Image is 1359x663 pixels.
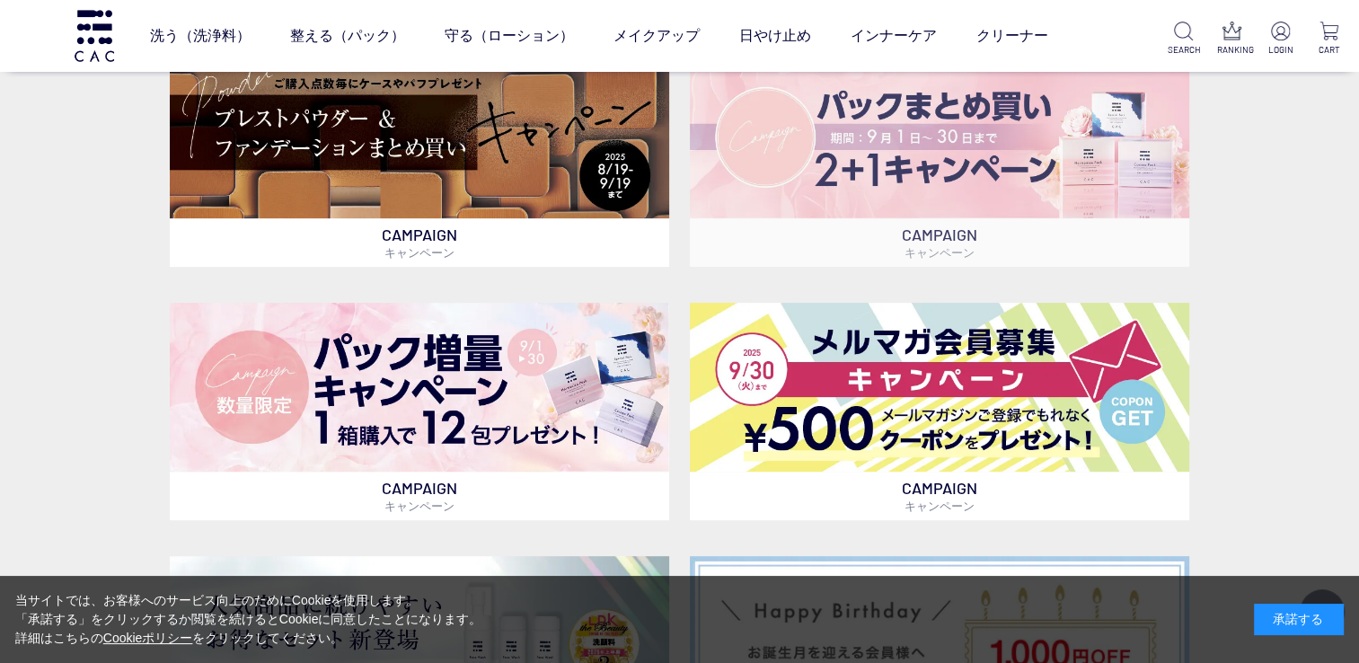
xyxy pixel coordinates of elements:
img: パック増量キャンペーン [170,303,669,473]
a: メイクアップ [613,11,699,61]
a: パック増量キャンペーン パック増量キャンペーン CAMPAIGNキャンペーン [170,303,669,521]
p: RANKING [1216,43,1248,57]
a: 整える（パック） [289,11,404,61]
a: RANKING [1216,22,1248,57]
p: CART [1313,43,1345,57]
p: SEARCH [1168,43,1199,57]
span: キャンペーン [384,499,454,513]
div: 当サイトでは、お客様へのサービス向上のためにCookieを使用します。 「承諾する」をクリックするか閲覧を続けるとCookieに同意したことになります。 詳細はこちらの をクリックしてください。 [15,591,482,648]
a: インナーケア [850,11,936,61]
span: キャンペーン [384,245,454,260]
p: LOGIN [1265,43,1296,57]
a: Cookieポリシー [103,631,193,645]
p: CAMPAIGN [690,218,1189,267]
p: CAMPAIGN [170,218,669,267]
a: CART [1313,22,1345,57]
img: ベースメイクキャンペーン [170,49,669,218]
a: ベースメイクキャンペーン ベースメイクキャンペーン CAMPAIGNキャンペーン [170,49,669,267]
a: クリーナー [975,11,1047,61]
span: キャンペーン [905,499,975,513]
p: CAMPAIGN [690,472,1189,520]
a: メルマガ会員募集 メルマガ会員募集 CAMPAIGNキャンペーン [690,303,1189,521]
div: 承諾する [1254,604,1344,635]
a: SEARCH [1168,22,1199,57]
span: キャンペーン [905,245,975,260]
a: パックキャンペーン2+1 パックキャンペーン2+1 CAMPAIGNキャンペーン [690,49,1189,267]
a: 守る（ローション） [444,11,573,61]
a: 洗う（洗浄料） [149,11,250,61]
a: 日やけ止め [738,11,810,61]
img: メルマガ会員募集 [690,303,1189,473]
p: CAMPAIGN [170,472,669,520]
img: logo [72,10,117,61]
a: LOGIN [1265,22,1296,57]
img: パックキャンペーン2+1 [690,49,1189,218]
